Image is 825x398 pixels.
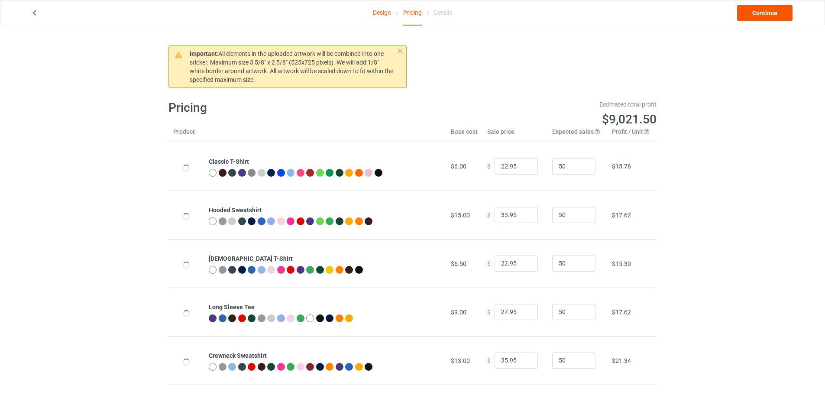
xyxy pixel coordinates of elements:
img: heather_texture.png [248,169,256,177]
span: $17.62 [612,309,631,316]
span: $21.34 [612,357,631,364]
th: Sale price [482,127,547,142]
span: : [190,50,218,57]
span: $6.00 [451,163,466,170]
span: $15.76 [612,163,631,170]
h1: Pricing [168,100,407,116]
span: $6.50 [451,260,466,267]
span: $ [487,163,491,170]
b: Long Sleeve Tee [209,304,255,311]
span: $9.00 [451,309,466,316]
b: Crewneck Sweatshirt [209,352,267,359]
div: Details [434,0,452,25]
th: Expected sales [547,127,607,142]
span: $15.30 [612,260,631,267]
a: Continue [737,5,793,21]
span: $13.00 [451,357,470,364]
span: $ [487,211,491,218]
span: $ [487,260,491,267]
a: Design [373,0,391,25]
span: $ [487,357,491,364]
th: Profit / Unit [607,127,657,142]
div: Pricing [403,0,422,26]
th: Product [168,127,204,142]
b: [DEMOGRAPHIC_DATA] T-Shirt [209,255,293,262]
span: $ [487,308,491,315]
th: Base cost [446,127,482,142]
span: $15.00 [451,212,470,219]
span: $9,021.50 [602,112,657,126]
span: All elements in the uploaded artwork will be combined into one sticker. Maximum size 3 5/8" x 2 5... [190,50,393,83]
span: $17.62 [612,212,631,219]
b: Classic T-Shirt [209,158,249,165]
div: Estimated total profit [419,100,657,109]
b: Hooded Sweatshirt [209,207,262,214]
strong: Important [190,50,217,57]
